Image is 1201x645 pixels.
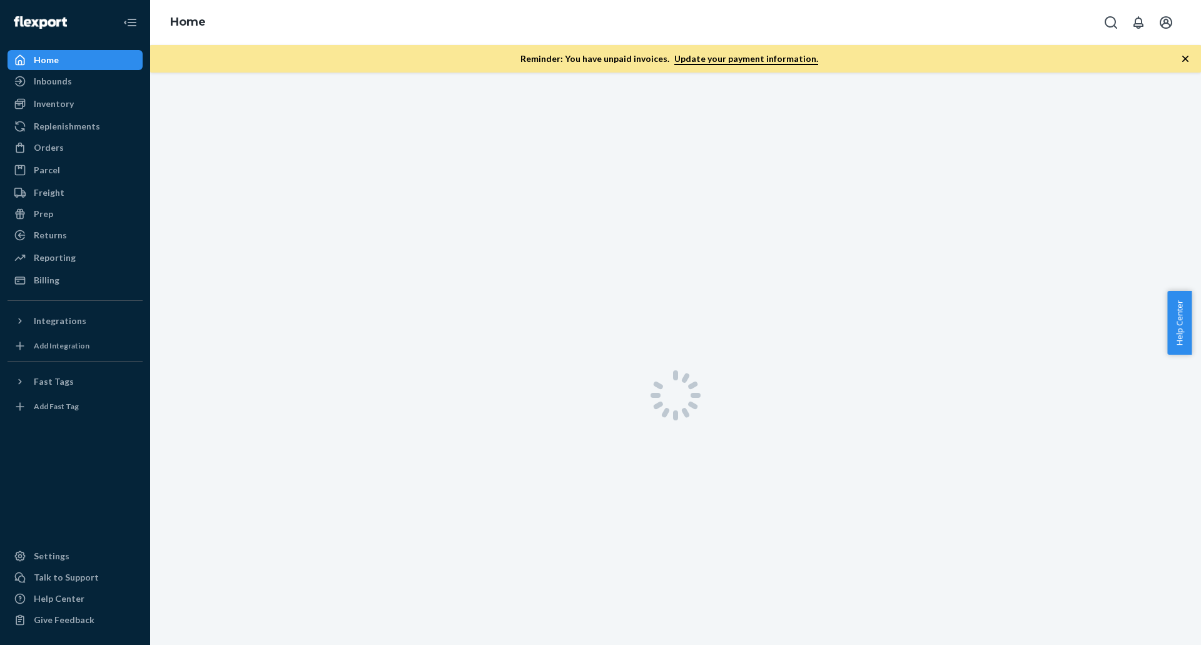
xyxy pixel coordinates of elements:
[8,336,143,356] a: Add Integration
[674,53,818,65] a: Update your payment information.
[1153,10,1178,35] button: Open account menu
[1167,291,1192,355] button: Help Center
[34,229,67,241] div: Returns
[8,160,143,180] a: Parcel
[8,270,143,290] a: Billing
[34,54,59,66] div: Home
[8,138,143,158] a: Orders
[1126,10,1151,35] button: Open notifications
[8,567,143,587] button: Talk to Support
[34,274,59,287] div: Billing
[8,183,143,203] a: Freight
[8,610,143,630] button: Give Feedback
[8,94,143,114] a: Inventory
[8,397,143,417] a: Add Fast Tag
[34,75,72,88] div: Inbounds
[170,15,206,29] a: Home
[34,375,74,388] div: Fast Tags
[34,401,79,412] div: Add Fast Tag
[8,589,143,609] a: Help Center
[8,311,143,331] button: Integrations
[34,164,60,176] div: Parcel
[34,571,99,584] div: Talk to Support
[1098,10,1123,35] button: Open Search Box
[118,10,143,35] button: Close Navigation
[34,592,84,605] div: Help Center
[8,248,143,268] a: Reporting
[8,71,143,91] a: Inbounds
[34,614,94,626] div: Give Feedback
[34,340,89,351] div: Add Integration
[8,50,143,70] a: Home
[34,251,76,264] div: Reporting
[160,4,216,41] ol: breadcrumbs
[34,315,86,327] div: Integrations
[34,550,69,562] div: Settings
[8,204,143,224] a: Prep
[8,372,143,392] button: Fast Tags
[8,546,143,566] a: Settings
[8,225,143,245] a: Returns
[14,16,67,29] img: Flexport logo
[520,53,818,65] p: Reminder: You have unpaid invoices.
[34,186,64,199] div: Freight
[34,141,64,154] div: Orders
[8,116,143,136] a: Replenishments
[34,120,100,133] div: Replenishments
[34,98,74,110] div: Inventory
[34,208,53,220] div: Prep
